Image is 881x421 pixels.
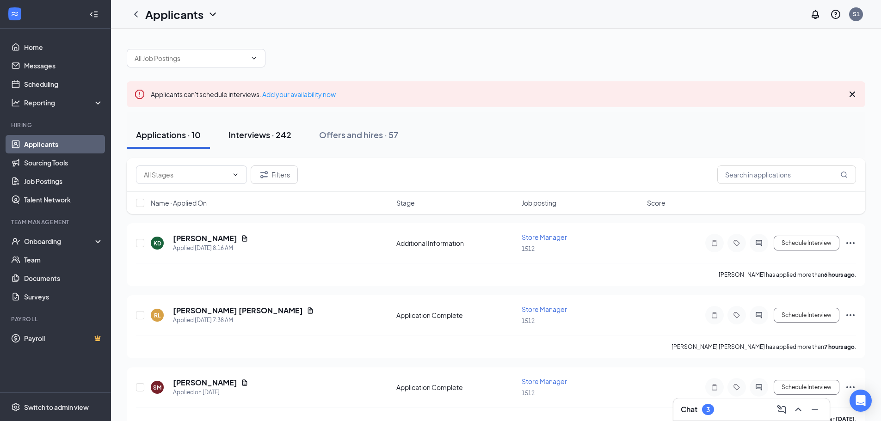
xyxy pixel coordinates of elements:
div: Payroll [11,315,101,323]
div: Applied on [DATE] [173,388,248,397]
svg: Document [241,235,248,242]
h5: [PERSON_NAME] [173,378,237,388]
span: 1512 [522,245,535,252]
div: Offers and hires · 57 [319,129,398,140]
svg: ChevronDown [250,55,258,62]
a: Add your availability now [262,90,336,98]
a: Applicants [24,135,103,153]
svg: Note [709,384,720,391]
span: Stage [396,198,415,207]
div: Hiring [11,121,101,129]
div: Onboarding [24,237,95,246]
a: Talent Network [24,190,103,209]
svg: ActiveChat [753,384,764,391]
svg: Note [709,311,720,319]
input: All Stages [144,170,228,180]
svg: ChevronUp [793,404,804,415]
div: Open Intercom Messenger [850,390,872,412]
svg: Tag [731,384,742,391]
a: Scheduling [24,75,103,93]
div: Interviews · 242 [228,129,291,140]
span: 1512 [522,390,535,397]
a: Team [24,250,103,269]
div: Team Management [11,218,101,226]
div: S1 [853,10,860,18]
svg: Cross [847,89,858,100]
span: Store Manager [522,233,567,241]
svg: Tag [731,311,742,319]
svg: UserCheck [11,237,20,246]
button: Schedule Interview [774,236,839,250]
svg: ActiveChat [753,311,764,319]
div: Application Complete [396,311,516,320]
svg: ChevronDown [207,9,218,20]
div: Additional Information [396,238,516,248]
span: Store Manager [522,305,567,313]
div: 3 [706,406,710,414]
h1: Applicants [145,6,203,22]
span: Job posting [522,198,556,207]
svg: QuestionInfo [830,9,841,20]
svg: Document [241,379,248,386]
a: Sourcing Tools [24,153,103,172]
svg: Analysis [11,98,20,107]
b: 7 hours ago [824,343,855,350]
svg: Note [709,239,720,247]
a: Documents [24,269,103,287]
span: Score [647,198,665,207]
div: Reporting [24,98,104,107]
div: KD [154,239,161,247]
div: RL [154,311,160,319]
span: Store Manager [522,377,567,385]
span: 1512 [522,317,535,324]
svg: WorkstreamLogo [10,9,19,18]
svg: Filter [259,169,270,180]
h5: [PERSON_NAME] [173,233,237,244]
svg: Notifications [810,9,821,20]
svg: ChevronLeft [130,9,142,20]
p: [PERSON_NAME] has applied more than . [719,271,856,279]
svg: Settings [11,403,20,412]
b: 6 hours ago [824,271,855,278]
svg: Tag [731,239,742,247]
p: [PERSON_NAME] [PERSON_NAME] has applied more than . [672,343,856,351]
input: All Job Postings [135,53,246,63]
div: SM [153,384,161,391]
a: Home [24,38,103,56]
svg: ChevronDown [232,171,239,178]
button: Filter Filters [251,165,298,184]
svg: Minimize [809,404,820,415]
button: Schedule Interview [774,380,839,395]
div: Application Complete [396,383,516,392]
div: Switch to admin view [24,403,89,412]
svg: Error [134,89,145,100]
button: ComposeMessage [774,402,789,417]
div: Applied [DATE] 7:38 AM [173,316,314,325]
input: Search in applications [717,165,856,184]
div: Applied [DATE] 8:16 AM [173,244,248,253]
svg: Document [307,307,314,314]
svg: Ellipses [845,382,856,393]
h3: Chat [681,404,697,415]
a: PayrollCrown [24,329,103,348]
svg: MagnifyingGlass [840,171,848,178]
svg: ComposeMessage [776,404,787,415]
span: Name · Applied On [151,198,207,207]
svg: Ellipses [845,238,856,249]
svg: Collapse [89,10,99,19]
button: Minimize [807,402,822,417]
a: Surveys [24,287,103,306]
a: Job Postings [24,172,103,190]
span: Applicants can't schedule interviews. [151,90,336,98]
h5: [PERSON_NAME] [PERSON_NAME] [173,305,303,316]
button: ChevronUp [791,402,806,417]
svg: Ellipses [845,310,856,321]
svg: ActiveChat [753,239,764,247]
a: Messages [24,56,103,75]
button: Schedule Interview [774,308,839,323]
div: Applications · 10 [136,129,201,140]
